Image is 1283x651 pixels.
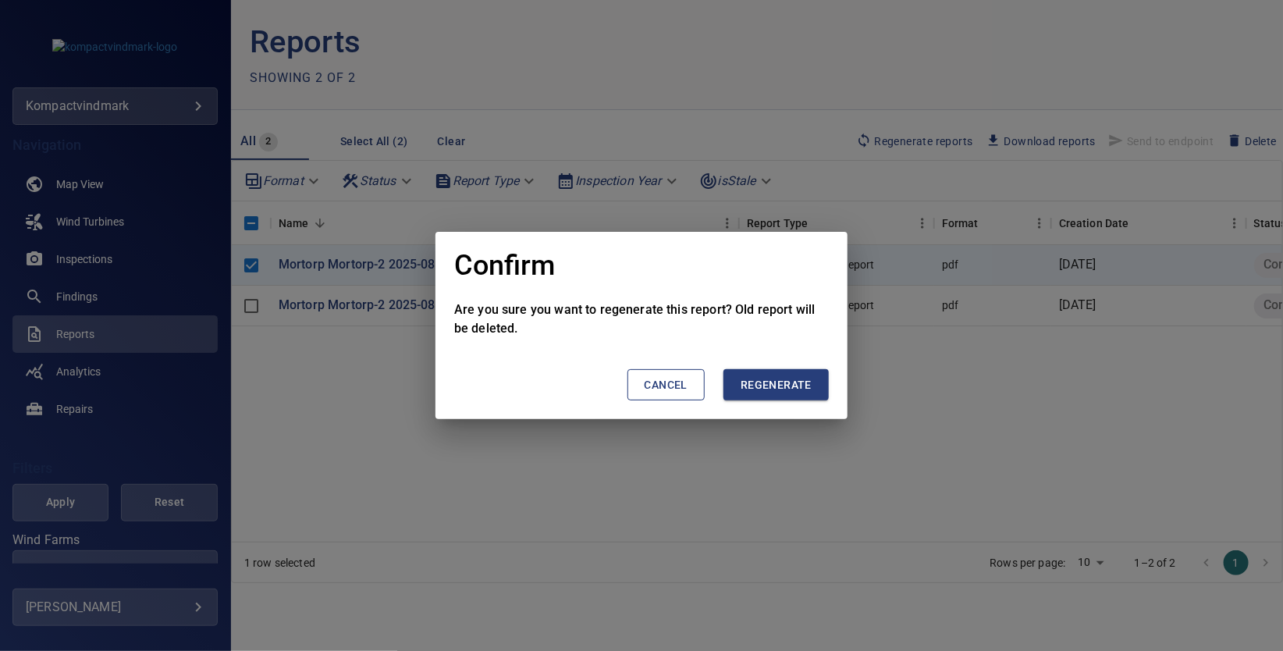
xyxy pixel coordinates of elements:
button: Regenerate [723,369,829,401]
button: Cancel [627,369,705,401]
span: Regenerate [741,375,812,395]
p: Are you sure you want to regenerate this report? Old report will be deleted. [454,301,829,338]
span: Cancel [645,375,688,395]
h1: Confirm [454,251,555,282]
